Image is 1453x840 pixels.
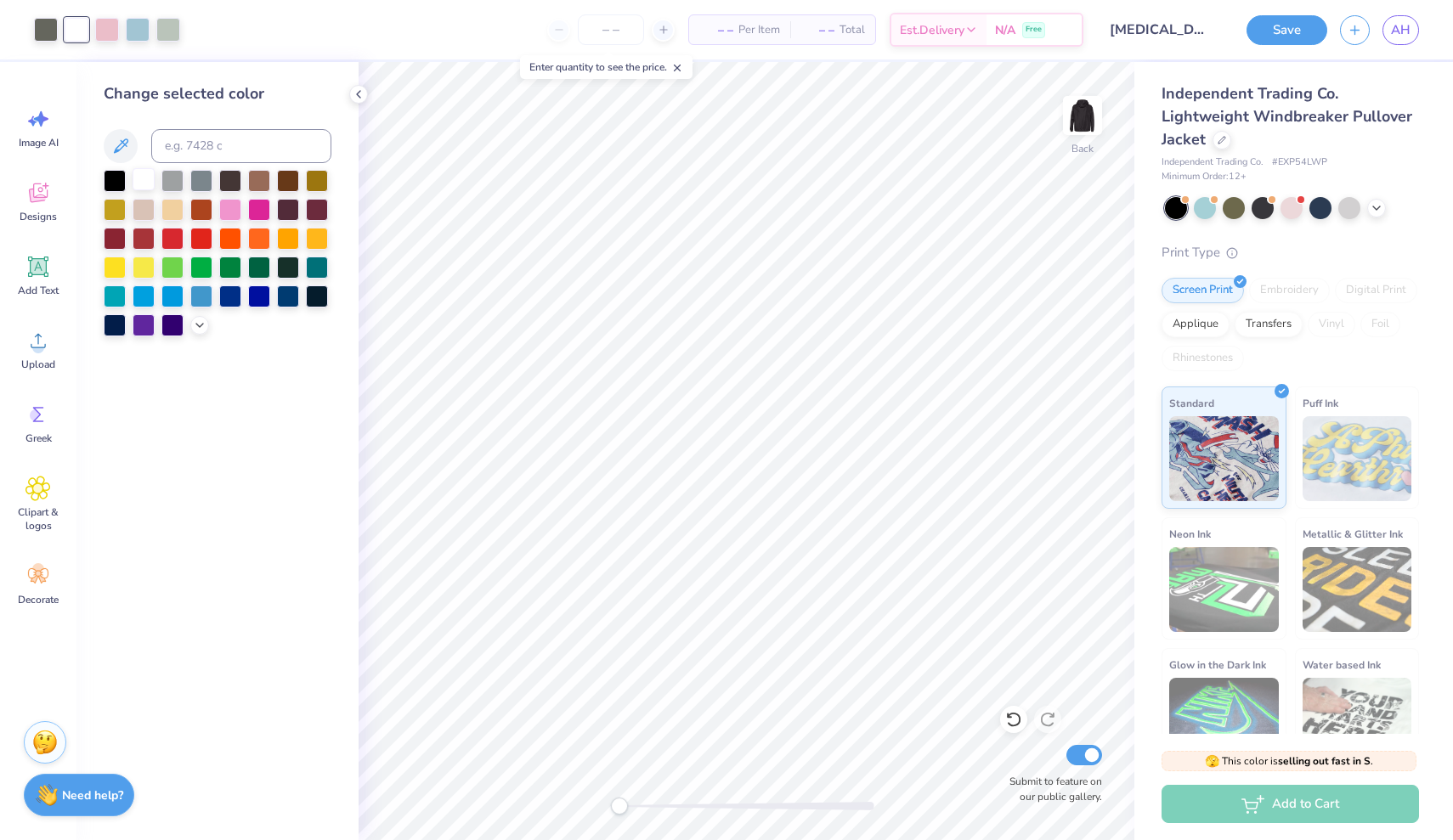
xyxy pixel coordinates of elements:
[1303,547,1412,632] img: Metallic & Glitter Ink
[1162,346,1244,371] div: Rhinestones
[1162,312,1230,337] div: Applique
[1169,394,1214,412] span: Standard
[20,210,57,223] span: Designs
[1278,754,1371,768] strong: selling out fast in S
[1169,678,1279,763] img: Glow in the Dark Ink
[738,21,780,39] span: Per Item
[1247,15,1327,45] button: Save
[611,798,628,815] div: Accessibility label
[578,14,644,45] input: – –
[1162,155,1264,170] span: Independent Trading Co.
[1071,141,1094,156] div: Back
[1026,24,1042,36] span: Free
[1162,83,1412,149] span: Independent Trading Co. Lightweight Windbreaker Pullover Jacket
[18,284,59,297] span: Add Text
[1303,416,1412,501] img: Puff Ink
[1303,394,1338,412] span: Puff Ink
[1096,13,1221,47] input: Untitled Design
[1169,656,1266,674] span: Glow in the Dark Ink
[699,21,733,39] span: – –
[900,21,964,39] span: Est. Delivery
[1360,312,1400,337] div: Foil
[1391,20,1411,40] span: AH
[19,136,59,149] span: Image AI
[1335,278,1417,303] div: Digital Print
[1272,155,1327,170] span: # EXP54LWP
[1303,525,1403,543] span: Metallic & Glitter Ink
[1169,525,1211,543] span: Neon Ink
[840,21,865,39] span: Total
[1308,312,1355,337] div: Vinyl
[800,21,834,39] span: – –
[1169,547,1279,632] img: Neon Ink
[995,21,1015,39] span: N/A
[1066,99,1100,132] img: Back
[1162,243,1419,262] div: Print Type
[1162,278,1244,303] div: Screen Print
[18,593,59,606] span: Decorate
[25,431,52,445] span: Greek
[104,82,331,105] div: Change selected color
[1303,678,1412,763] img: Water based Ink
[520,55,693,79] div: Enter quantity to see the price.
[1303,656,1381,674] span: Water based Ink
[1205,753,1219,770] span: 🫣
[1000,774,1102,804] label: Submit to feature on our public gallery.
[1169,416,1279,501] img: Standard
[151,129,331,163] input: e.g. 7428 c
[1382,15,1419,45] a: AH
[1249,278,1330,303] div: Embroidery
[21,358,55,371] span: Upload
[62,787,123,803] strong: Need help?
[10,505,66,533] span: Clipart & logos
[1235,312,1303,337] div: Transfers
[1162,170,1247,184] span: Minimum Order: 12 +
[1205,753,1373,769] span: This color is .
